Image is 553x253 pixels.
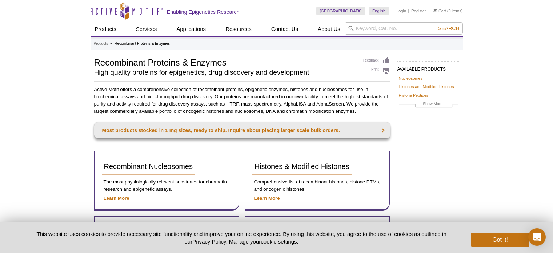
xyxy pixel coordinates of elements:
a: Recombinant Nucleosomes [102,159,195,175]
li: » [110,41,112,46]
button: Search [436,25,461,32]
a: Products [91,22,121,36]
button: Got it! [471,233,529,247]
a: Histones & Modified Histones [252,159,352,175]
img: Your Cart [433,9,437,12]
a: English [369,7,389,15]
a: [GEOGRAPHIC_DATA] [316,7,365,15]
a: Cart [433,8,446,13]
a: Learn More [104,195,129,201]
a: Nucleosomes [399,75,422,82]
a: Login [396,8,406,13]
div: Open Intercom Messenger [528,228,546,246]
a: Show More [399,100,458,109]
li: (0 items) [433,7,463,15]
a: Print [363,66,390,74]
a: Products [94,40,108,47]
a: Histone Peptides [399,92,429,99]
a: About Us [313,22,345,36]
span: Recombinant Nucleosomes [104,162,193,170]
span: Histones & Modified Histones [255,162,349,170]
h2: Enabling Epigenetics Research [167,9,240,15]
a: Register [411,8,426,13]
a: Applications [172,22,210,36]
p: This website uses cookies to provide necessary site functionality and improve your online experie... [24,230,459,245]
a: Resources [221,22,256,36]
p: Comprehensive list of recombinant histones, histone PTMs, and oncogenic histones. [252,178,382,193]
a: Services [132,22,161,36]
input: Keyword, Cat. No. [345,22,463,35]
a: Privacy Policy [192,238,226,245]
p: The most physiologically relevent substrates for chromatin research and epigenetic assays. [102,178,232,193]
button: cookie settings [261,238,297,245]
span: Search [438,25,459,31]
li: Recombinant Proteins & Enzymes [115,41,170,46]
p: Active Motif offers a comprehensive collection of recombinant proteins, epigenetic enzymes, histo... [94,86,390,115]
a: Feedback [363,56,390,64]
a: Contact Us [267,22,302,36]
h2: High quality proteins for epigenetics, drug discovery and development [94,69,356,76]
a: Histones and Modified Histones [399,83,454,90]
a: Most products stocked in 1 mg sizes, ready to ship. Inquire about placing larger scale bulk orders. [94,122,390,138]
a: Learn More [254,195,280,201]
h2: AVAILABLE PRODUCTS [397,61,459,74]
h1: Recombinant Proteins & Enzymes [94,56,356,67]
li: | [408,7,409,15]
